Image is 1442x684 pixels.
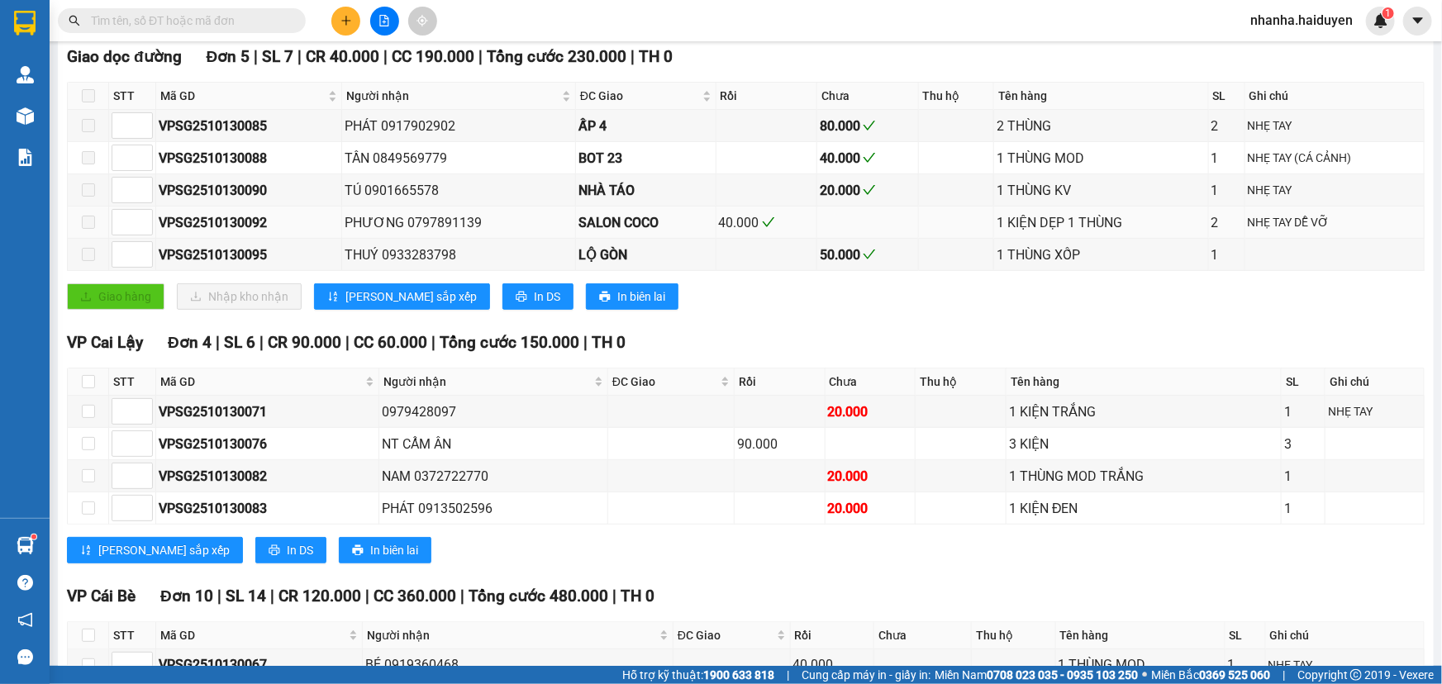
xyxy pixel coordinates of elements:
div: VPSG2510130071 [159,401,376,422]
span: Người nhận [346,87,559,105]
th: Rồi [716,83,817,110]
div: PHÁT 0917902902 [345,116,573,136]
div: TÚ 0901665578 [345,180,573,201]
div: PHƯƠNG 0797891139 [345,212,573,233]
span: ĐC Giao [612,373,717,391]
div: 40.000 [820,148,915,169]
div: VPSG2510130067 [159,654,359,675]
div: 3 [1284,434,1322,454]
span: SL 14 [226,587,266,606]
div: 2 [1211,212,1242,233]
span: VP Cái Bè [67,587,136,606]
button: downloadNhập kho nhận [177,283,302,310]
span: [PERSON_NAME] sắp xếp [98,541,230,559]
th: Ghi chú [1245,83,1425,110]
span: Đơn 10 [160,587,213,606]
span: copyright [1350,669,1362,681]
span: | [583,333,588,352]
th: STT [109,83,156,110]
span: search [69,15,80,26]
th: Tên hàng [1056,622,1225,649]
span: Tổng cước 480.000 [469,587,608,606]
span: In biên lai [370,541,418,559]
div: NAM 0372722770 [382,466,604,487]
th: SL [1225,622,1266,649]
span: 1 [1385,7,1391,19]
span: nhanha.haiduyen [1237,10,1366,31]
span: Đơn 4 [168,333,212,352]
td: VPSG2510130088 [156,142,342,174]
img: warehouse-icon [17,107,34,125]
div: VPSG2510130092 [159,212,339,233]
span: Cung cấp máy in - giấy in: [802,666,930,684]
div: THUÝ 0933283798 [345,245,573,265]
th: Rồi [735,368,826,396]
input: Tìm tên, số ĐT hoặc mã đơn [91,12,286,30]
td: VPSG2510130067 [156,649,363,682]
span: printer [352,544,364,558]
span: SL 7 [262,47,293,66]
th: Thu hộ [972,622,1056,649]
span: | [270,587,274,606]
span: Người nhận [367,626,656,644]
div: VPSG2510130090 [159,180,339,201]
div: 3 KIỆN [1009,434,1278,454]
div: VPSG2510130085 [159,116,339,136]
div: 1 [1228,654,1263,675]
button: file-add [370,7,399,36]
span: question-circle [17,575,33,591]
span: Tổng cước 150.000 [440,333,579,352]
div: 1 THÙNG MOD TRẮNG [1009,466,1278,487]
div: NHẸ TAY [1268,656,1421,674]
div: 1 [1284,466,1322,487]
th: SL [1282,368,1325,396]
span: SL 6 [224,333,255,352]
th: Chưa [826,368,916,396]
th: SL [1209,83,1245,110]
strong: 0369 525 060 [1199,668,1270,682]
span: | [216,333,220,352]
span: CR 120.000 [278,587,361,606]
sup: 1 [1383,7,1394,19]
span: ĐC Giao [678,626,773,644]
span: | [259,333,264,352]
td: VPSG2510130083 [156,492,379,525]
td: VPSG2510130090 [156,174,342,207]
div: 2 [1211,116,1242,136]
button: sort-ascending[PERSON_NAME] sắp xếp [67,537,243,563]
button: printerIn biên lai [586,283,678,310]
div: 80.000 [820,116,915,136]
div: NHÀ TÁO [578,180,713,201]
span: check [863,151,876,164]
div: NHẸ TAY [1248,116,1421,135]
button: uploadGiao hàng [67,283,164,310]
div: 20.000 [820,180,915,201]
span: | [217,587,221,606]
span: In DS [534,287,560,306]
div: 1 THÙNG XỐP [997,245,1206,265]
td: VPSG2510130085 [156,110,342,142]
span: In DS [287,541,313,559]
span: | [478,47,483,66]
div: 1 [1284,498,1322,519]
span: Miền Bắc [1151,666,1270,684]
div: NHẸ TAY DỄ VỠ [1248,213,1421,231]
td: VPSG2510130092 [156,207,342,239]
img: solution-icon [17,149,34,166]
span: notification [17,612,33,628]
span: | [254,47,258,66]
div: NT CẨM ÂN [382,434,604,454]
button: printerIn DS [255,537,326,563]
button: printerIn biên lai [339,537,431,563]
div: 0979428097 [382,401,604,422]
span: Người nhận [383,373,590,391]
div: 1 [1211,245,1242,265]
div: BÉ 0919360468 [365,654,670,675]
th: Tên hàng [994,83,1209,110]
span: file-add [378,15,390,26]
button: aim [408,7,437,36]
button: printerIn DS [502,283,573,310]
span: check [863,183,876,197]
span: message [17,649,33,665]
button: sort-ascending[PERSON_NAME] sắp xếp [314,283,490,310]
